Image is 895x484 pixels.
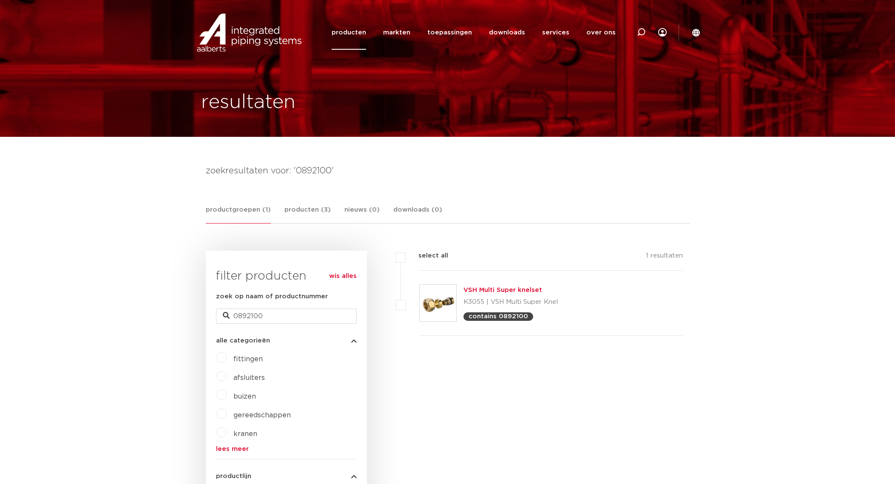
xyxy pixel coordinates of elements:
a: lees meer [216,446,357,452]
img: Thumbnail for VSH Multi Super knelset [420,285,456,321]
a: markten [383,15,410,50]
button: productlijn [216,473,357,479]
a: producten (3) [284,205,331,223]
nav: Menu [332,15,616,50]
h3: filter producten [216,268,357,285]
a: producten [332,15,366,50]
a: afsluiters [233,374,265,381]
label: zoek op naam of productnummer [216,292,328,302]
a: gereedschappen [233,412,291,419]
a: downloads (0) [393,205,442,223]
a: services [542,15,569,50]
p: K3055 | VSH Multi Super Knel [463,295,558,309]
a: VSH Multi Super knelset [463,287,542,293]
input: zoeken [216,309,357,324]
a: buizen [233,393,256,400]
h4: zoekresultaten voor: '0892100' [206,164,690,178]
span: alle categorieën [216,337,270,344]
a: over ons [586,15,616,50]
p: contains 0892100 [469,313,528,320]
a: nieuws (0) [344,205,380,223]
a: fittingen [233,356,263,362]
span: productlijn [216,473,251,479]
label: select all [406,251,448,261]
p: 1 resultaten [646,251,683,264]
a: wis alles [329,271,357,281]
h1: resultaten [201,89,295,116]
div: my IPS [658,15,667,50]
button: alle categorieën [216,337,357,344]
a: toepassingen [427,15,472,50]
a: downloads [489,15,525,50]
a: kranen [233,430,257,437]
a: productgroepen (1) [206,205,271,224]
